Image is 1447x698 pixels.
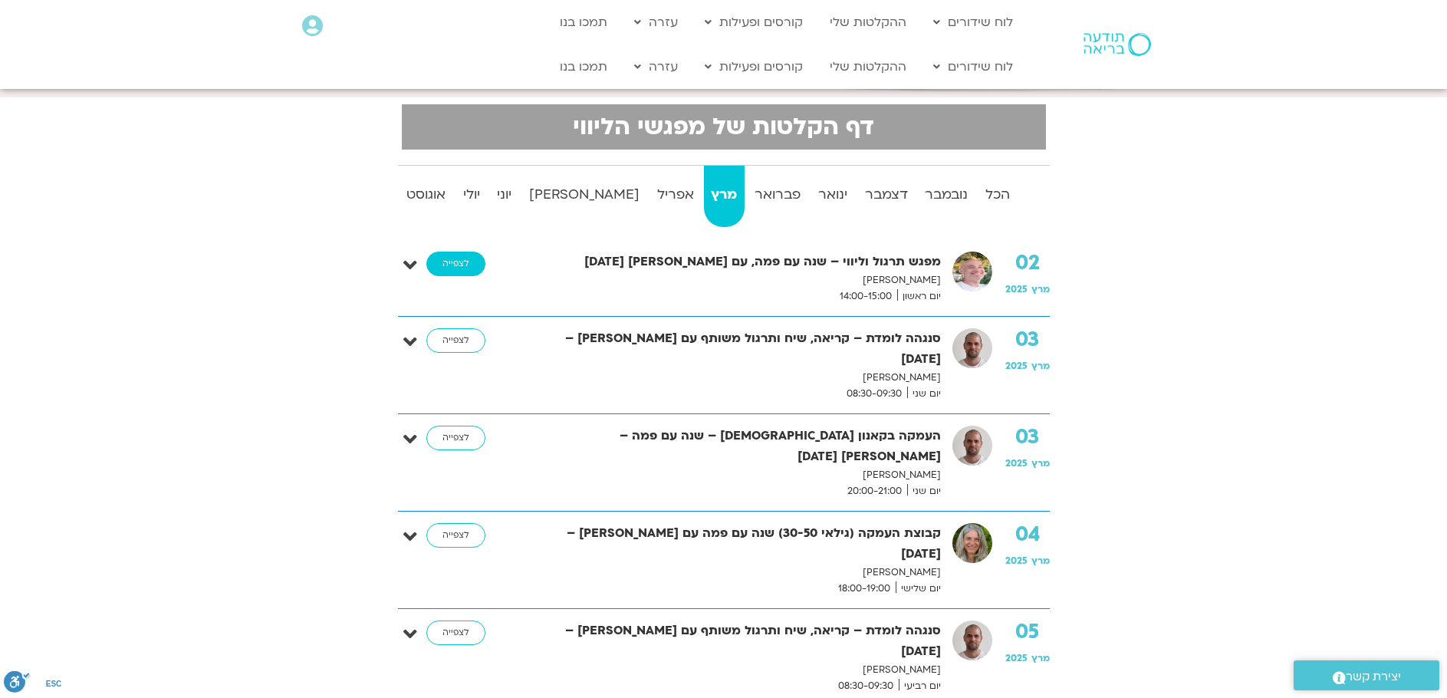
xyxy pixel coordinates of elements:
a: פברואר [748,166,808,227]
strong: יולי [455,183,487,206]
a: ההקלטות שלי [822,52,914,81]
a: לצפייה [426,621,485,645]
strong: העמקה בקאנון [DEMOGRAPHIC_DATA] – שנה עם פמה – [PERSON_NAME] [DATE] [538,426,941,467]
span: 08:30-09:30 [841,386,907,402]
span: 2025 [1005,652,1028,664]
a: יצירת קשר [1294,660,1439,690]
span: יום רביעי [899,678,941,694]
a: לצפייה [426,252,485,276]
a: אפריל [650,166,701,227]
strong: יוני [490,183,519,206]
a: דצמבר [857,166,915,227]
a: ינואר [811,166,855,227]
a: יוני [490,166,519,227]
strong: סנגהה לומדת – קריאה, שיח ותרגול משותף עם [PERSON_NAME] – [DATE] [538,328,941,370]
a: תמכו בנו [552,8,615,37]
span: 08:30-09:30 [833,678,899,694]
a: לצפייה [426,426,485,450]
strong: 03 [1005,426,1050,449]
strong: סנגהה לומדת – קריאה, שיח ותרגול משותף עם [PERSON_NAME] – [DATE] [538,621,941,662]
a: אוגוסט [399,166,452,227]
a: הכל [978,166,1018,227]
strong: אפריל [650,183,701,206]
img: תודעה בריאה [1084,33,1151,56]
strong: מפגש תרגול וליווי – שנה עם פמה, עם [PERSON_NAME] [DATE] [538,252,941,272]
strong: הכל [978,183,1018,206]
a: עזרה [626,52,686,81]
span: מרץ [1031,652,1050,664]
p: [PERSON_NAME] [538,370,941,386]
span: יצירת קשר [1346,667,1401,687]
strong: דצמבר [857,183,915,206]
p: [PERSON_NAME] [538,467,941,483]
span: 2025 [1005,457,1028,469]
strong: אוגוסט [399,183,452,206]
p: [PERSON_NAME] [538,565,941,581]
a: [PERSON_NAME] [522,166,647,227]
strong: נובמבר [918,183,975,206]
span: 2025 [1005,360,1028,372]
span: מרץ [1031,360,1050,372]
span: יום ראשון [897,288,941,305]
span: מרץ [1031,283,1050,295]
span: 18:00-19:00 [833,581,896,597]
strong: 05 [1005,621,1050,644]
a: לוח שידורים [926,8,1021,37]
span: יום שני [907,483,941,499]
a: נובמבר [918,166,975,227]
strong: מרץ [704,183,745,206]
span: יום שלישי [896,581,941,597]
a: עזרה [626,8,686,37]
span: 14:00-15:00 [834,288,897,305]
a: ההקלטות שלי [822,8,914,37]
span: מרץ [1031,457,1050,469]
a: קורסים ופעילות [697,8,811,37]
a: לצפייה [426,328,485,353]
a: מרץ [704,166,745,227]
a: יולי [455,166,487,227]
strong: ינואר [811,183,855,206]
a: קורסים ופעילות [697,52,811,81]
span: יום שני [907,386,941,402]
strong: [PERSON_NAME] [522,183,647,206]
a: לצפייה [426,523,485,548]
a: תמכו בנו [552,52,615,81]
span: 2025 [1005,283,1028,295]
strong: 04 [1005,523,1050,546]
span: מרץ [1031,555,1050,567]
strong: 02 [1005,252,1050,275]
span: 2025 [1005,555,1028,567]
h2: דף הקלטות של מפגשי הליווי [411,114,1037,140]
strong: פברואר [748,183,808,206]
span: 20:00-21:00 [842,483,907,499]
a: לוח שידורים [926,52,1021,81]
p: [PERSON_NAME] [538,272,941,288]
strong: קבוצת העמקה (גילאי 30-50) שנה עם פמה עם [PERSON_NAME] – [DATE] [538,523,941,565]
strong: 03 [1005,328,1050,351]
p: [PERSON_NAME] [538,662,941,678]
